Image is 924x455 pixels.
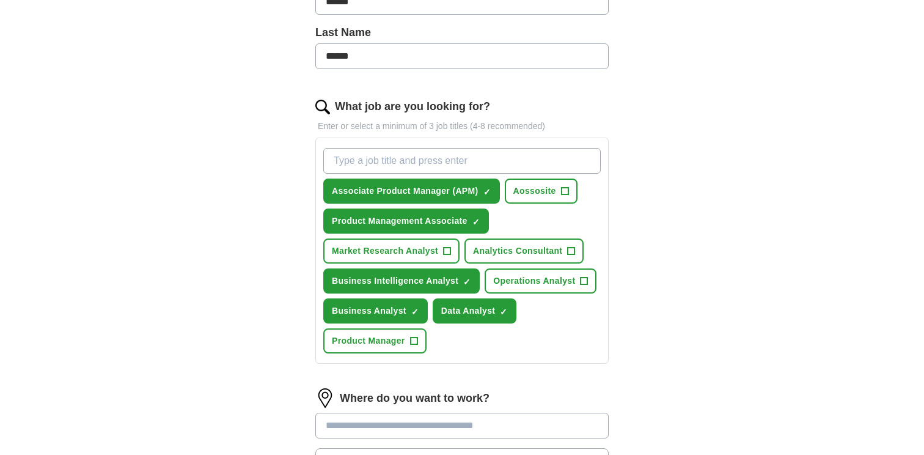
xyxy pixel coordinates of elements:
[323,209,489,234] button: Product Management Associate✓
[472,217,480,227] span: ✓
[500,307,507,317] span: ✓
[505,179,577,204] button: Aossosite
[473,245,562,257] span: Analytics Consultant
[332,245,438,257] span: Market Research Analyst
[323,298,428,324] button: Business Analyst✓
[513,185,556,198] span: Aossosite
[433,298,517,324] button: Data Analyst✓
[315,120,609,133] p: Enter or select a minimum of 3 job titles (4-8 recommended)
[323,328,427,353] button: Product Manager
[323,179,500,204] button: Associate Product Manager (APM)✓
[411,307,419,317] span: ✓
[323,148,601,174] input: Type a job title and press enter
[340,390,490,407] label: Where do you want to work?
[323,239,460,264] button: Market Research Analyst
[335,98,490,115] label: What job are you looking for?
[315,100,330,114] img: search.png
[441,305,496,317] span: Data Analyst
[323,268,480,294] button: Business Intelligence Analyst✓
[315,388,335,408] img: location.png
[463,277,471,287] span: ✓
[332,305,406,317] span: Business Analyst
[485,268,596,294] button: Operations Analyst
[332,215,468,227] span: Product Management Associate
[315,24,609,41] label: Last Name
[332,185,479,198] span: Associate Product Manager (APM)
[332,275,458,287] span: Business Intelligence Analyst
[483,187,491,197] span: ✓
[332,335,405,347] span: Product Manager
[493,275,575,287] span: Operations Analyst
[464,239,584,264] button: Analytics Consultant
